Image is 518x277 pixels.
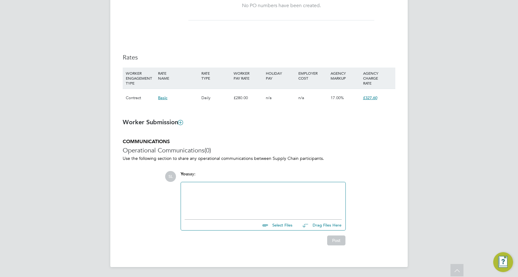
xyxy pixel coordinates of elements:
[362,68,394,89] div: AGENCY CHARGE RATE
[200,89,232,107] div: Daily
[124,89,156,107] div: Contract
[123,53,395,61] h3: Rates
[266,95,272,100] span: n/a
[232,89,264,107] div: £280.00
[200,68,232,84] div: RATE TYPE
[195,2,368,9] div: No PO numbers have been created.
[181,171,188,177] span: You
[327,235,345,245] button: Post
[297,219,342,232] button: Drag Files Here
[123,146,395,154] h3: Operational Communications
[298,95,304,100] span: n/a
[165,171,176,182] span: SL
[124,68,156,89] div: WORKER ENGAGEMENT TYPE
[363,95,377,100] span: £327.60
[181,171,346,182] div: say:
[264,68,296,84] div: HOLIDAY PAY
[232,68,264,84] div: WORKER PAY RATE
[297,68,329,84] div: EMPLOYER COST
[331,95,344,100] span: 17.00%
[329,68,361,84] div: AGENCY MARKUP
[123,118,183,126] b: Worker Submission
[204,146,211,154] span: (0)
[123,138,395,145] h5: COMMUNICATIONS
[123,156,395,161] p: Use the following section to share any operational communications between Supply Chain participants.
[158,95,167,100] span: Basic
[156,68,200,84] div: RATE NAME
[493,252,513,272] button: Engage Resource Center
